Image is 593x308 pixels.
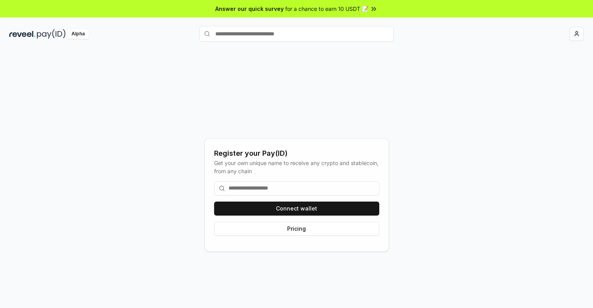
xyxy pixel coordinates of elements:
span: for a chance to earn 10 USDT 📝 [285,5,368,13]
img: reveel_dark [9,29,35,39]
span: Answer our quick survey [215,5,284,13]
button: Pricing [214,222,379,236]
div: Get your own unique name to receive any crypto and stablecoin, from any chain [214,159,379,175]
img: pay_id [37,29,66,39]
button: Connect wallet [214,202,379,216]
div: Alpha [67,29,89,39]
div: Register your Pay(ID) [214,148,379,159]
